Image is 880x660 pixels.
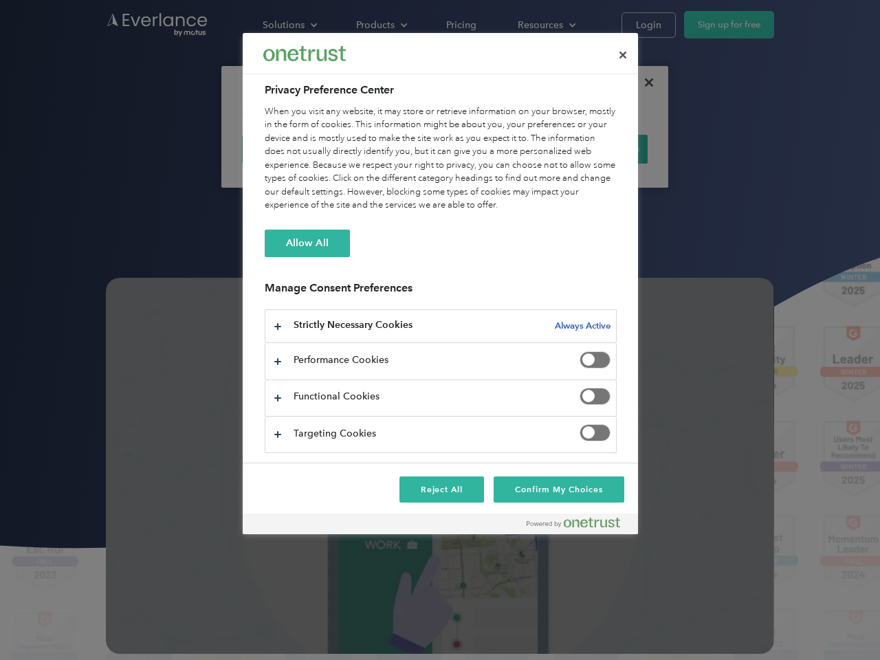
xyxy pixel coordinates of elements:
[265,281,617,302] h3: Manage Consent Preferences
[265,230,350,257] button: Allow All
[527,517,620,528] img: Powered by OneTrust Opens in a new Tab
[265,105,617,212] div: When you visit any website, it may store or retrieve information on your browser, mostly in the f...
[527,517,631,534] a: Powered by OneTrust Opens in a new Tab
[399,476,485,503] button: Reject All
[608,40,638,70] button: Close
[263,46,346,60] img: Everlance
[494,476,624,503] button: Confirm My Choices
[265,82,617,98] h2: Privacy Preference Center
[243,33,638,534] div: Privacy Preference Center
[243,33,638,534] div: Preference center
[101,82,170,111] input: Submit
[263,40,346,67] div: Everlance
